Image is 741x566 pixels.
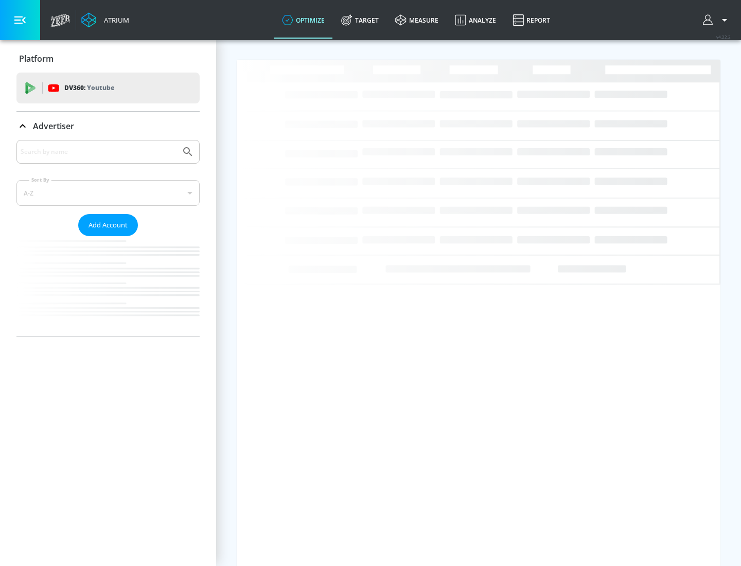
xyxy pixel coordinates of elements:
nav: list of Advertiser [16,236,200,336]
a: Atrium [81,12,129,28]
span: Add Account [89,219,128,231]
div: Advertiser [16,140,200,336]
div: A-Z [16,180,200,206]
a: measure [387,2,447,39]
div: Platform [16,44,200,73]
label: Sort By [29,176,51,183]
a: Report [504,2,558,39]
a: optimize [274,2,333,39]
p: Platform [19,53,54,64]
div: Advertiser [16,112,200,140]
button: Add Account [78,214,138,236]
div: Atrium [100,15,129,25]
div: DV360: Youtube [16,73,200,103]
p: Youtube [87,82,114,93]
input: Search by name [21,145,177,158]
span: v 4.22.2 [716,34,731,40]
p: Advertiser [33,120,74,132]
p: DV360: [64,82,114,94]
a: Target [333,2,387,39]
a: Analyze [447,2,504,39]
